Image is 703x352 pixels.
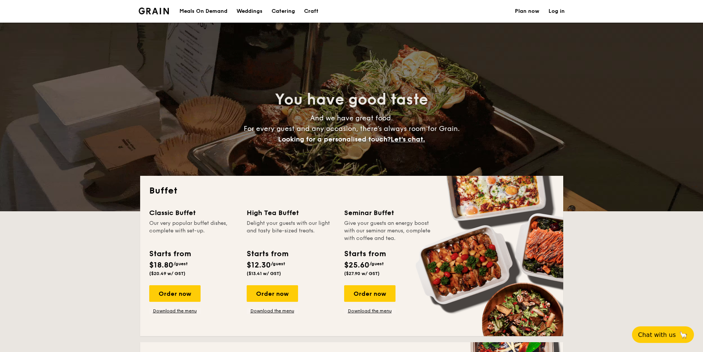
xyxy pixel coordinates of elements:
[271,261,285,266] span: /guest
[247,208,335,218] div: High Tea Buffet
[149,208,238,218] div: Classic Buffet
[278,135,391,143] span: Looking for a personalised touch?
[244,114,460,143] span: And we have great food. For every guest and any occasion, there’s always room for Grain.
[149,248,190,260] div: Starts from
[247,220,335,242] div: Delight your guests with our light and tasty bite-sized treats.
[139,8,169,14] a: Logotype
[149,261,173,270] span: $18.80
[344,308,396,314] a: Download the menu
[173,261,188,266] span: /guest
[638,331,676,338] span: Chat with us
[139,8,169,14] img: Grain
[149,285,201,302] div: Order now
[632,326,694,343] button: Chat with us🦙
[344,208,433,218] div: Seminar Buffet
[247,261,271,270] span: $12.30
[149,185,554,197] h2: Buffet
[247,248,288,260] div: Starts from
[149,220,238,242] div: Our very popular buffet dishes, complete with set-up.
[344,248,385,260] div: Starts from
[247,271,281,276] span: ($13.41 w/ GST)
[247,285,298,302] div: Order now
[275,91,428,109] span: You have good taste
[344,261,369,270] span: $25.60
[247,308,298,314] a: Download the menu
[344,220,433,242] div: Give your guests an energy boost with our seminar menus, complete with coffee and tea.
[149,271,185,276] span: ($20.49 w/ GST)
[149,308,201,314] a: Download the menu
[679,330,688,339] span: 🦙
[391,135,425,143] span: Let's chat.
[369,261,384,266] span: /guest
[344,271,380,276] span: ($27.90 w/ GST)
[344,285,396,302] div: Order now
